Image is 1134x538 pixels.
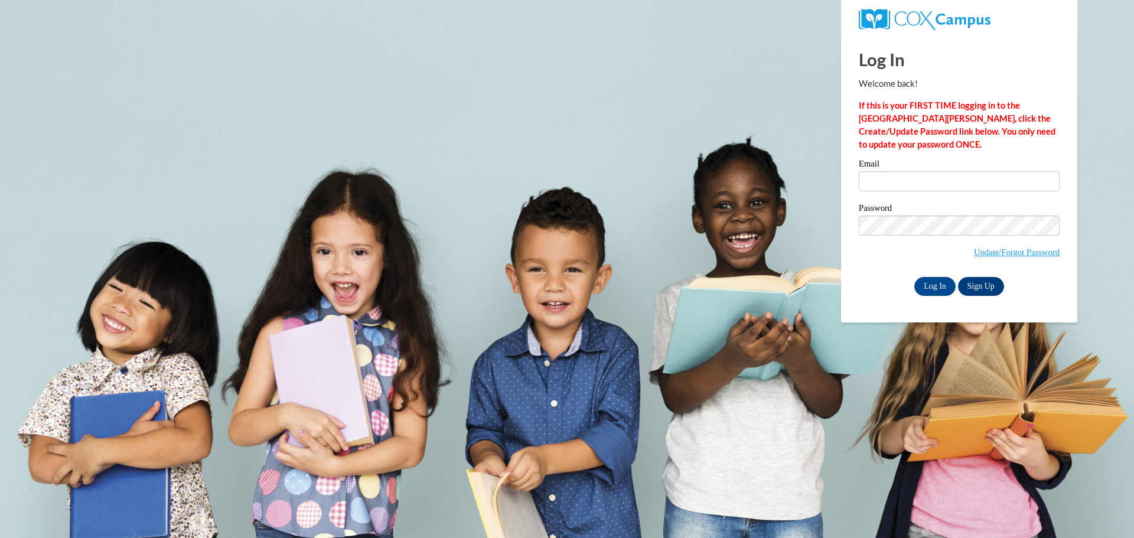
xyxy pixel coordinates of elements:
p: Welcome back! [859,77,1060,90]
a: Update/Forgot Password [974,247,1060,257]
strong: If this is your FIRST TIME logging in to the [GEOGRAPHIC_DATA][PERSON_NAME], click the Create/Upd... [859,100,1055,149]
h1: Log In [859,47,1060,71]
a: COX Campus [859,14,990,24]
input: Log In [914,277,956,296]
img: COX Campus [859,9,990,30]
a: Sign Up [958,277,1004,296]
label: Password [859,204,1060,216]
label: Email [859,159,1060,171]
